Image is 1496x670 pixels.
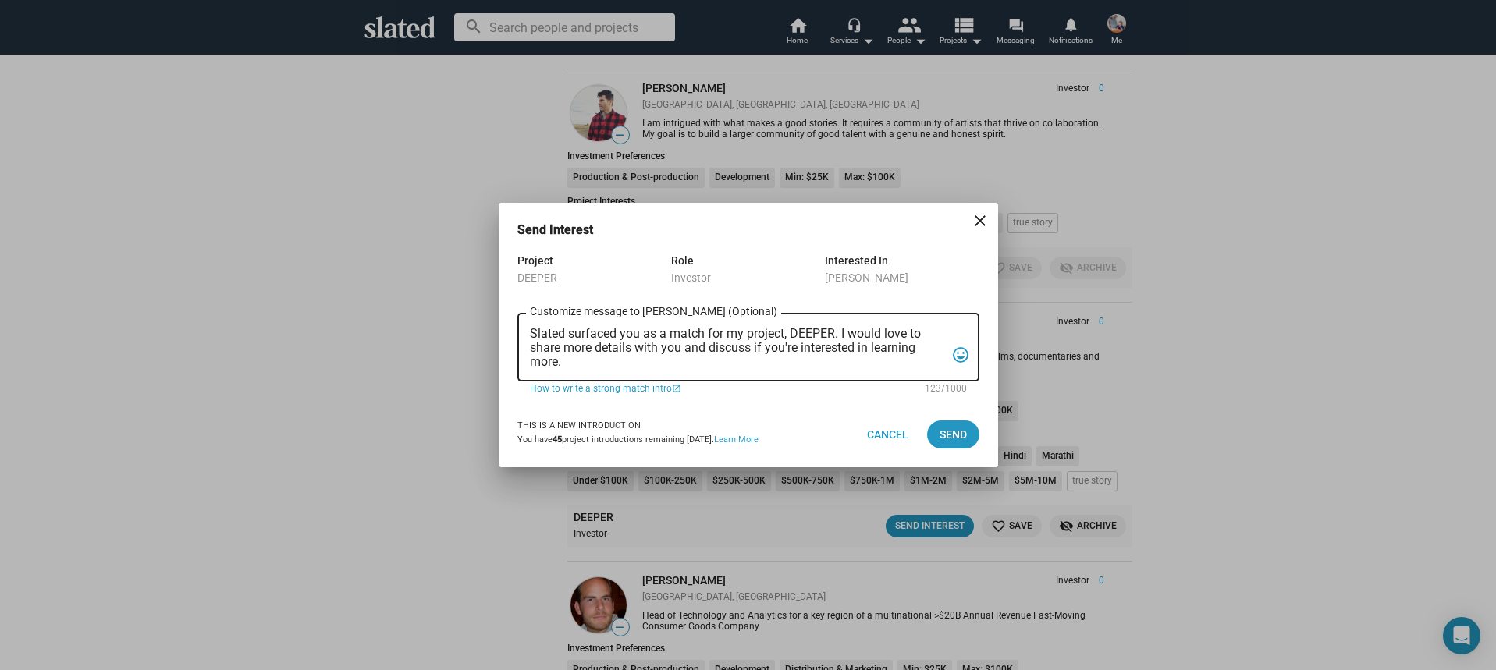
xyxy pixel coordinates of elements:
button: Cancel [855,420,921,448]
strong: This is a new introduction [517,420,641,431]
b: 45 [553,434,562,445]
div: Interested In [825,251,979,270]
a: How to write a strong match intro [530,381,914,395]
div: DEEPER [517,270,671,285]
mat-hint: 123/1000 [925,383,967,395]
div: [PERSON_NAME] [825,270,979,285]
mat-icon: tag_faces [951,343,970,367]
div: Investor [671,270,825,285]
a: Learn More [714,434,759,445]
h3: Send Interest [517,222,615,238]
button: Send [927,420,979,448]
div: You have project introductions remaining [DATE]. [517,434,759,446]
mat-icon: open_in_new [672,383,681,395]
div: Project [517,251,671,270]
div: Role [671,251,825,270]
span: Send [940,420,967,448]
mat-icon: close [971,211,990,230]
span: Cancel [867,420,908,448]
